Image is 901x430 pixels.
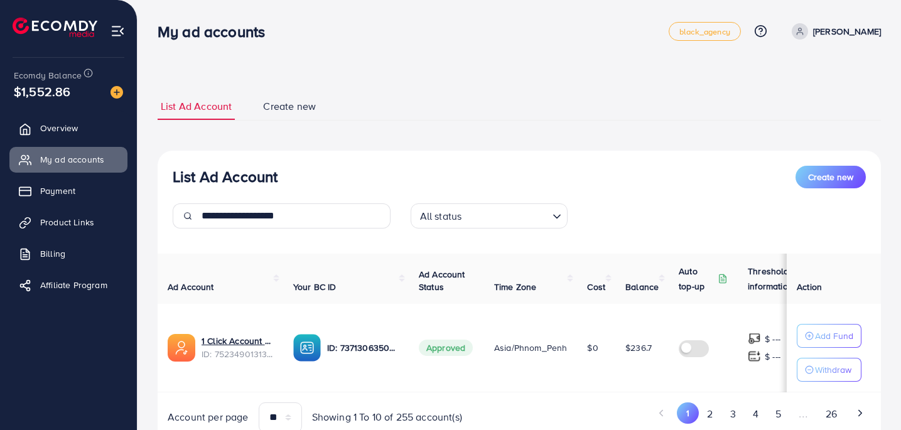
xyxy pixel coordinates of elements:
[13,18,97,37] img: logo
[848,374,892,421] iframe: Chat
[748,264,809,294] p: Threshold information
[815,362,851,377] p: Withdraw
[748,350,761,363] img: top-up amount
[765,349,780,364] p: $ ---
[411,203,568,228] div: Search for option
[40,122,78,134] span: Overview
[815,328,853,343] p: Add Fund
[797,324,861,348] button: Add Fund
[158,23,275,41] h3: My ad accounts
[111,24,125,38] img: menu
[808,171,853,183] span: Create new
[40,185,75,197] span: Payment
[293,334,321,362] img: ic-ba-acc.ded83a64.svg
[721,402,744,426] button: Go to page 3
[744,402,767,426] button: Go to page 4
[14,82,70,100] span: $1,552.86
[9,241,127,266] a: Billing
[494,281,536,293] span: Time Zone
[677,402,699,424] button: Go to page 1
[9,147,127,172] a: My ad accounts
[625,341,652,354] span: $236.7
[625,281,659,293] span: Balance
[327,340,399,355] p: ID: 7371306350615248913
[9,210,127,235] a: Product Links
[679,264,715,294] p: Auto top-up
[202,348,273,360] span: ID: 7523490131354009608
[787,23,881,40] a: [PERSON_NAME]
[202,335,273,360] div: <span class='underline'>1 Click Account 113</span></br>7523490131354009608
[494,341,567,354] span: Asia/Phnom_Penh
[465,205,547,225] input: Search for option
[168,334,195,362] img: ic-ads-acc.e4c84228.svg
[765,331,780,347] p: $ ---
[168,281,214,293] span: Ad Account
[679,28,730,36] span: black_agency
[813,24,881,39] p: [PERSON_NAME]
[40,247,65,260] span: Billing
[40,216,94,228] span: Product Links
[9,272,127,298] a: Affiliate Program
[9,178,127,203] a: Payment
[293,281,337,293] span: Your BC ID
[797,281,822,293] span: Action
[14,69,82,82] span: Ecomdy Balance
[40,279,107,291] span: Affiliate Program
[529,402,871,426] ul: Pagination
[817,402,845,426] button: Go to page 26
[699,402,721,426] button: Go to page 2
[202,335,273,347] a: 1 Click Account 113
[748,332,761,345] img: top-up amount
[40,153,104,166] span: My ad accounts
[587,281,605,293] span: Cost
[168,410,249,424] span: Account per page
[796,166,866,188] button: Create new
[587,341,598,354] span: $0
[797,358,861,382] button: Withdraw
[173,168,278,186] h3: List Ad Account
[111,86,123,99] img: image
[9,116,127,141] a: Overview
[161,99,232,114] span: List Ad Account
[669,22,741,41] a: black_agency
[418,207,465,225] span: All status
[419,268,465,293] span: Ad Account Status
[419,340,473,356] span: Approved
[263,99,316,114] span: Create new
[767,402,789,426] button: Go to page 5
[312,410,462,424] span: Showing 1 To 10 of 255 account(s)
